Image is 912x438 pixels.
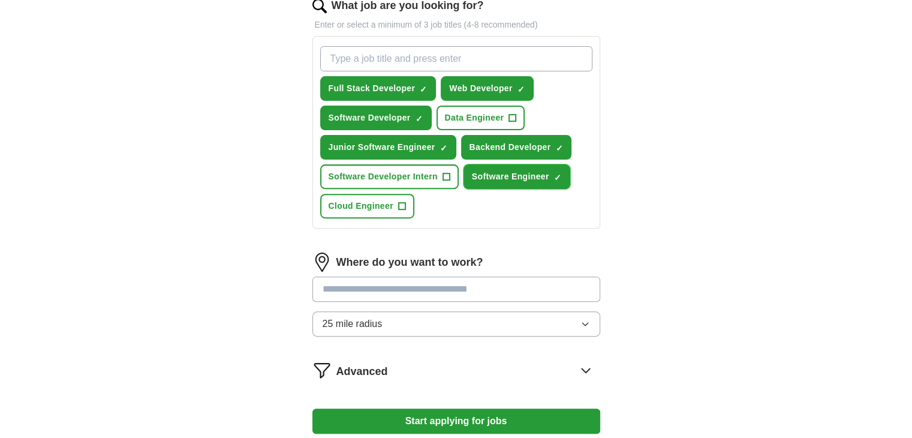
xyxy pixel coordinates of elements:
span: ✓ [517,85,525,94]
span: 25 mile radius [323,317,383,331]
span: Full Stack Developer [329,82,416,95]
button: Cloud Engineer [320,194,414,218]
span: Backend Developer [469,141,551,154]
span: Software Developer [329,112,411,124]
img: filter [312,361,332,380]
span: Cloud Engineer [329,200,393,212]
button: Start applying for jobs [312,409,600,434]
img: location.png [312,253,332,272]
span: ✓ [440,143,447,153]
span: Web Developer [449,82,512,95]
span: Junior Software Engineer [329,141,435,154]
button: Junior Software Engineer✓ [320,135,456,160]
button: Software Engineer✓ [463,164,570,189]
input: Type a job title and press enter [320,46,592,71]
span: Advanced [336,364,388,380]
p: Enter or select a minimum of 3 job titles (4-8 recommended) [312,19,600,31]
span: Software Developer Intern [329,170,438,183]
span: ✓ [420,85,427,94]
span: Software Engineer [472,170,549,183]
button: 25 mile radius [312,311,600,337]
button: Backend Developer✓ [461,135,572,160]
span: ✓ [555,143,562,153]
label: Where do you want to work? [336,254,483,271]
button: Software Developer✓ [320,106,432,130]
button: Software Developer Intern [320,164,459,189]
span: ✓ [416,114,423,124]
button: Full Stack Developer✓ [320,76,437,101]
span: ✓ [554,173,561,182]
button: Data Engineer [437,106,525,130]
span: Data Engineer [445,112,504,124]
button: Web Developer✓ [441,76,533,101]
